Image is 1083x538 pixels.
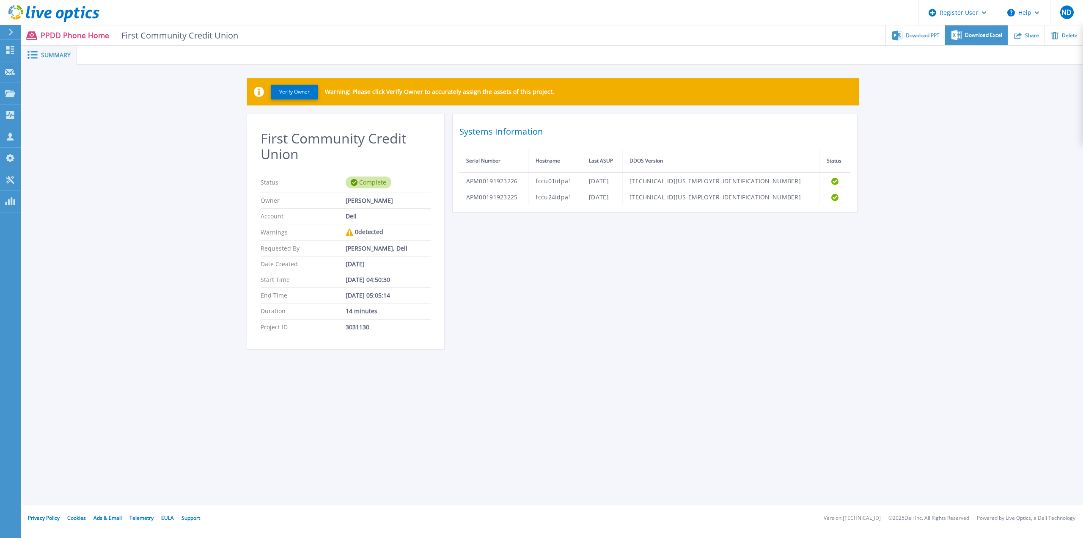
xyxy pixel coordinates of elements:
[346,308,431,315] div: 14 minutes
[67,514,86,521] a: Cookies
[346,324,431,331] div: 3031130
[1062,33,1078,38] span: Delete
[1025,33,1039,38] span: Share
[459,124,850,139] h2: Systems Information
[41,52,71,58] span: Summary
[261,276,346,283] p: Start Time
[529,173,582,189] td: fccu01idpa1
[261,229,346,236] p: Warnings
[261,324,346,331] p: Project ID
[977,516,1075,521] li: Powered by Live Optics, a Dell Technology
[261,308,346,315] p: Duration
[622,173,819,189] td: [TECHNICAL_ID][US_EMPLOYER_IDENTIFICATION_NUMBER]
[346,213,431,220] div: Dell
[261,177,346,188] p: Status
[41,30,239,40] p: PPDD Phone Home
[346,229,431,236] div: 0 detected
[459,173,529,189] td: APM00191923226
[325,88,554,95] p: Warning: Please click Verify Owner to accurately assign the assets of this project.
[820,149,850,173] th: Status
[346,276,431,283] div: [DATE] 04:50:30
[129,514,154,521] a: Telemetry
[181,514,200,521] a: Support
[1061,9,1072,16] span: ND
[888,516,969,521] li: © 2025 Dell Inc. All Rights Reserved
[965,33,1002,38] span: Download Excel
[459,149,529,173] th: Serial Number
[622,189,819,205] td: [TECHNICAL_ID][US_EMPLOYER_IDENTIFICATION_NUMBER]
[582,149,623,173] th: Last ASUP
[161,514,174,521] a: EULA
[271,85,318,99] button: Verify Owner
[261,292,346,299] p: End Time
[906,33,940,38] span: Download PPT
[346,292,431,299] div: [DATE] 05:05:14
[529,189,582,205] td: fccu24idpa1
[529,149,582,173] th: Hostname
[261,197,346,204] p: Owner
[28,514,60,521] a: Privacy Policy
[622,149,819,173] th: DDOS Version
[116,30,239,40] span: First Community Credit Union
[93,514,122,521] a: Ads & Email
[459,189,529,205] td: APM00191923225
[346,177,391,188] div: Complete
[346,245,431,252] div: [PERSON_NAME], Dell
[582,173,623,189] td: [DATE]
[824,516,881,521] li: Version: [TECHNICAL_ID]
[261,131,431,162] h2: First Community Credit Union
[261,245,346,252] p: Requested By
[261,213,346,220] p: Account
[346,261,431,268] div: [DATE]
[346,197,431,204] div: [PERSON_NAME]
[261,261,346,268] p: Date Created
[582,189,623,205] td: [DATE]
